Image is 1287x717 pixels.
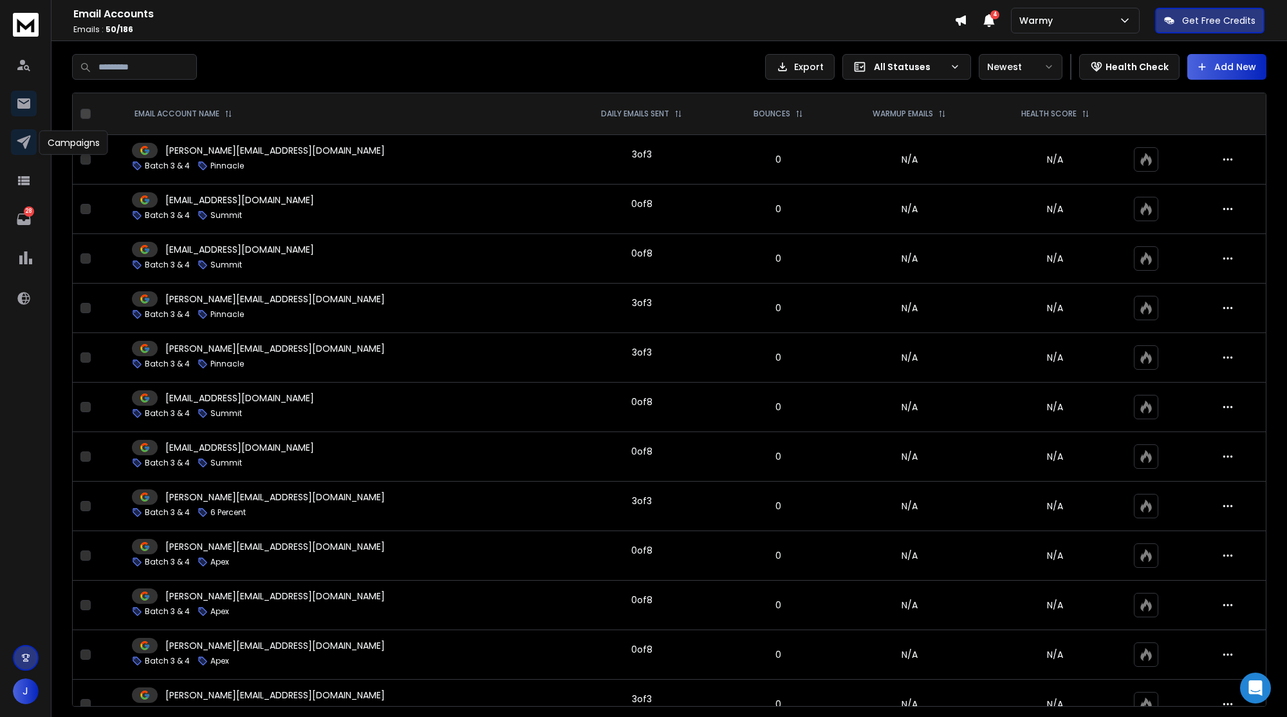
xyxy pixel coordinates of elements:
p: Summit [210,458,242,468]
td: N/A [835,185,985,234]
div: 0 of 8 [631,247,653,260]
span: 4 [990,10,999,19]
td: N/A [835,531,985,581]
p: 0 [730,401,827,413]
td: N/A [835,581,985,630]
p: 0 [730,599,827,612]
p: 0 [730,302,827,314]
p: [PERSON_NAME][EMAIL_ADDRESS][DOMAIN_NAME] [165,144,385,157]
p: Pinnacle [210,705,244,716]
p: 0 [730,648,827,661]
button: Newest [979,54,1062,80]
div: 3 of 3 [632,495,652,507]
div: Open Intercom Messenger [1240,673,1271,703]
p: Batch 3 & 4 [145,309,190,320]
p: N/A [992,500,1118,513]
p: [PERSON_NAME][EMAIL_ADDRESS][DOMAIN_NAME] [165,293,385,305]
p: 0 [730,351,827,364]
p: N/A [992,698,1118,711]
p: Apex [210,656,229,666]
div: 0 of 8 [631,445,653,458]
p: Pinnacle [210,309,244,320]
td: N/A [835,234,985,284]
img: logo [13,13,39,37]
button: Add New [1187,54,1266,80]
p: 0 [730,203,827,215]
p: [EMAIL_ADDRESS][DOMAIN_NAME] [165,243,314,256]
p: N/A [992,252,1118,265]
p: Batch 3 & 4 [145,260,190,270]
p: DAILY EMAILS SENT [601,109,669,119]
p: Apex [210,557,229,567]
button: J [13,678,39,704]
p: BOUNCES [754,109,790,119]
p: N/A [992,549,1118,562]
p: Batch 3 & 4 [145,705,190,716]
div: 3 of 3 [632,148,652,161]
td: N/A [835,135,985,185]
p: [PERSON_NAME][EMAIL_ADDRESS][DOMAIN_NAME] [165,689,385,702]
p: Batch 3 & 4 [145,557,190,567]
a: 28 [11,206,37,232]
p: Batch 3 & 4 [145,210,190,221]
td: N/A [835,432,985,482]
p: N/A [992,599,1118,612]
div: 3 of 3 [632,346,652,359]
td: N/A [835,630,985,680]
h1: Email Accounts [73,6,954,22]
p: Get Free Credits [1182,14,1255,27]
p: N/A [992,351,1118,364]
div: Campaigns [39,131,108,155]
p: N/A [992,302,1118,314]
p: Batch 3 & 4 [145,507,190,518]
p: [PERSON_NAME][EMAIL_ADDRESS][DOMAIN_NAME] [165,491,385,504]
p: N/A [992,401,1118,413]
p: [PERSON_NAME][EMAIL_ADDRESS][DOMAIN_NAME] [165,540,385,553]
p: N/A [992,450,1118,463]
p: [PERSON_NAME][EMAIL_ADDRESS][DOMAIN_NAME] [165,639,385,652]
td: N/A [835,284,985,333]
td: N/A [835,333,985,383]
p: Batch 3 & 4 [145,606,190,617]
p: 0 [730,500,827,513]
p: 28 [24,206,34,217]
p: [EMAIL_ADDRESS][DOMAIN_NAME] [165,441,314,454]
p: Emails : [73,24,954,35]
p: 0 [730,698,827,711]
div: 0 of 8 [631,594,653,606]
p: Health Check [1106,60,1169,73]
div: 0 of 8 [631,197,653,210]
p: N/A [992,153,1118,166]
p: Batch 3 & 4 [145,359,190,369]
div: 3 of 3 [632,296,652,309]
p: Batch 3 & 4 [145,408,190,419]
p: Batch 3 & 4 [145,161,190,171]
p: N/A [992,648,1118,661]
p: Batch 3 & 4 [145,458,190,468]
p: [EMAIL_ADDRESS][DOMAIN_NAME] [165,194,314,206]
p: 0 [730,450,827,463]
button: Get Free Credits [1155,8,1264,33]
p: [PERSON_NAME][EMAIL_ADDRESS][DOMAIN_NAME] [165,590,385,603]
div: 0 of 8 [631,643,653,656]
p: Batch 3 & 4 [145,656,190,666]
p: Warmy [1019,14,1058,27]
button: Export [765,54,835,80]
p: Summit [210,408,242,419]
td: N/A [835,482,985,531]
td: N/A [835,383,985,432]
p: 0 [730,252,827,265]
p: [PERSON_NAME][EMAIL_ADDRESS][DOMAIN_NAME] [165,342,385,355]
p: Summit [210,210,242,221]
p: Apex [210,606,229,617]
div: 0 of 8 [631,544,653,557]
p: HEALTH SCORE [1021,109,1077,119]
p: WARMUP EMAILS [873,109,933,119]
div: EMAIL ACCOUNT NAME [134,109,232,119]
div: 3 of 3 [632,693,652,705]
p: 0 [730,153,827,166]
button: Health Check [1079,54,1180,80]
p: Pinnacle [210,161,244,171]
